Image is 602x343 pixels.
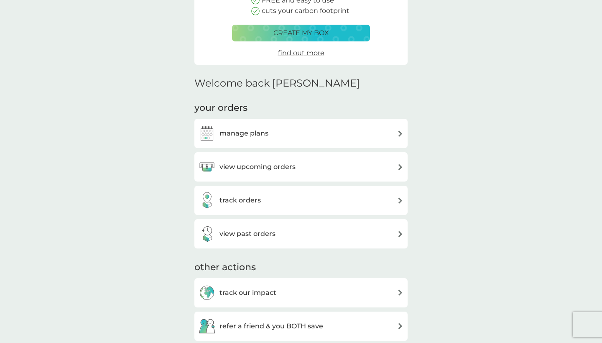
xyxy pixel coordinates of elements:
p: create my box [273,28,329,38]
h3: other actions [194,261,256,274]
button: create my box [232,25,370,41]
h3: your orders [194,102,247,115]
h3: view past orders [219,228,275,239]
a: find out more [278,48,324,59]
img: arrow right [397,289,403,296]
p: cuts your carbon footprint [262,5,349,16]
h3: track our impact [219,287,276,298]
h2: Welcome back [PERSON_NAME] [194,77,360,90]
h3: track orders [219,195,261,206]
h3: refer a friend & you BOTH save [219,321,323,332]
img: arrow right [397,231,403,237]
h3: manage plans [219,128,268,139]
h3: view upcoming orders [219,161,296,172]
img: arrow right [397,164,403,170]
img: arrow right [397,197,403,204]
img: arrow right [397,323,403,329]
img: arrow right [397,131,403,137]
span: find out more [278,49,324,57]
